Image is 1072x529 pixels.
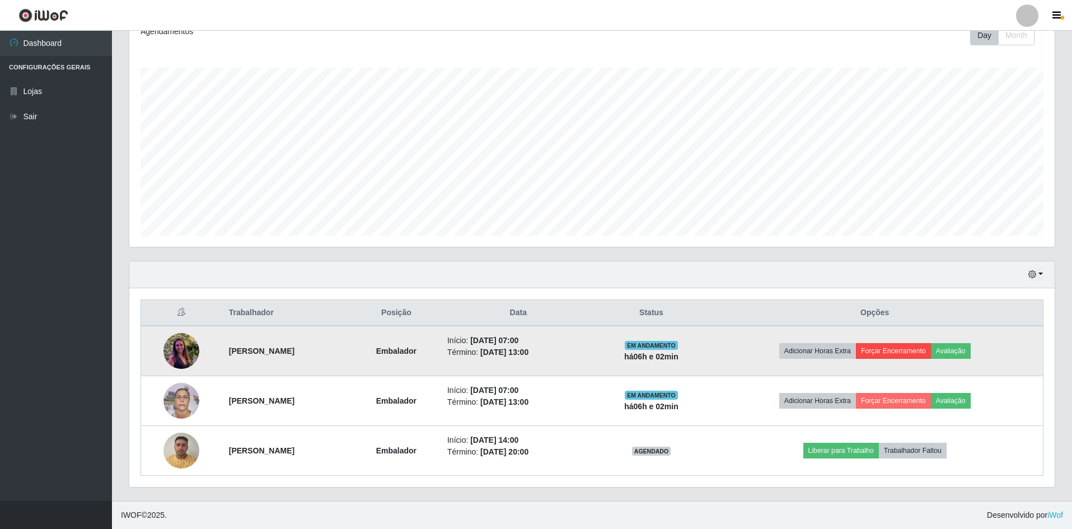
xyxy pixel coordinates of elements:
button: Avaliação [931,393,971,409]
time: [DATE] 07:00 [470,336,518,345]
span: EM ANDAMENTO [625,391,678,400]
span: Desenvolvido por [987,509,1063,521]
button: Adicionar Horas Extra [779,393,856,409]
li: Término: [447,446,589,458]
th: Data [441,300,596,326]
button: Liberar para Trabalho [803,443,879,458]
button: Forçar Encerramento [856,393,931,409]
button: Adicionar Horas Extra [779,343,856,359]
button: Day [970,26,999,45]
strong: [PERSON_NAME] [229,446,294,455]
time: [DATE] 13:00 [480,348,528,357]
button: Avaliação [931,343,971,359]
li: Início: [447,385,589,396]
a: iWof [1047,511,1063,519]
span: IWOF [121,511,142,519]
span: AGENDADO [632,447,671,456]
button: Trabalhador Faltou [879,443,947,458]
span: © 2025 . [121,509,167,521]
th: Opções [706,300,1043,326]
li: Início: [447,335,589,347]
li: Término: [447,396,589,408]
th: Trabalhador [222,300,352,326]
strong: [PERSON_NAME] [229,396,294,405]
time: [DATE] 20:00 [480,447,528,456]
div: Toolbar with button groups [970,26,1043,45]
strong: [PERSON_NAME] [229,347,294,355]
th: Posição [352,300,441,326]
button: Forçar Encerramento [856,343,931,359]
strong: Embalador [376,347,416,355]
img: 1757182475196.jpeg [163,427,199,474]
img: CoreUI Logo [18,8,68,22]
time: [DATE] 14:00 [470,436,518,444]
img: 1757470836352.jpeg [163,377,199,425]
strong: Embalador [376,446,416,455]
strong: há 06 h e 02 min [624,352,678,361]
time: [DATE] 13:00 [480,397,528,406]
th: Status [596,300,707,326]
span: EM ANDAMENTO [625,341,678,350]
li: Início: [447,434,589,446]
strong: há 06 h e 02 min [624,402,678,411]
time: [DATE] 07:00 [470,386,518,395]
li: Término: [447,347,589,358]
strong: Embalador [376,396,416,405]
div: Agendamentos [141,26,507,38]
button: Month [998,26,1034,45]
img: 1757006395686.jpeg [163,312,199,390]
div: First group [970,26,1034,45]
